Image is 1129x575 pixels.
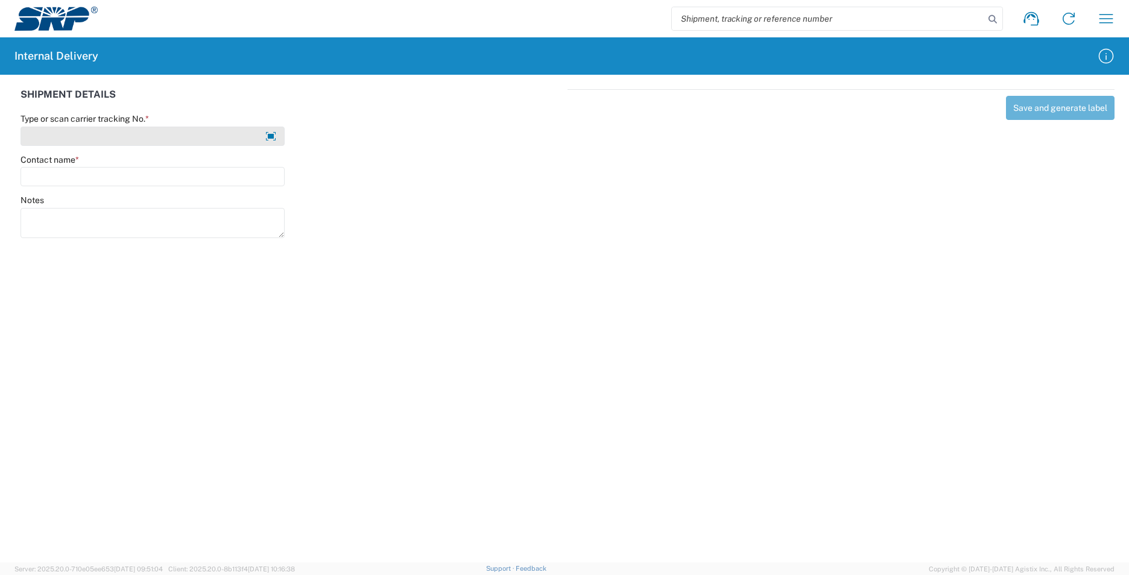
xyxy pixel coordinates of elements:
[14,7,98,31] img: srp
[21,154,79,165] label: Contact name
[21,113,149,124] label: Type or scan carrier tracking No.
[21,89,561,113] div: SHIPMENT DETAILS
[168,565,295,573] span: Client: 2025.20.0-8b113f4
[929,564,1115,574] span: Copyright © [DATE]-[DATE] Agistix Inc., All Rights Reserved
[248,565,295,573] span: [DATE] 10:16:38
[14,565,163,573] span: Server: 2025.20.0-710e05ee653
[114,565,163,573] span: [DATE] 09:51:04
[14,49,98,63] h2: Internal Delivery
[21,195,44,206] label: Notes
[486,565,516,572] a: Support
[672,7,984,30] input: Shipment, tracking or reference number
[516,565,546,572] a: Feedback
